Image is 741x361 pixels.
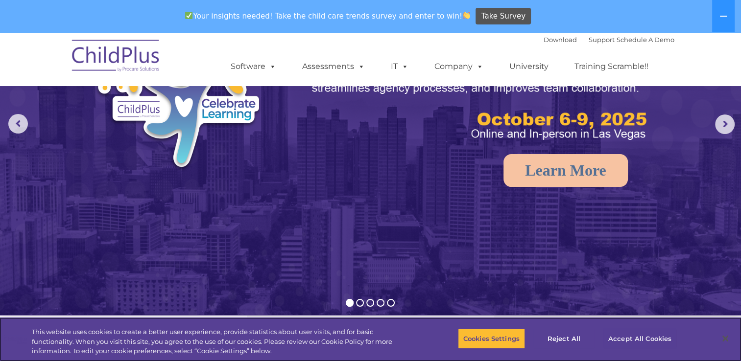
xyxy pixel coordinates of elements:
[458,328,525,349] button: Cookies Settings
[476,8,531,25] a: Take Survey
[503,154,628,187] a: Learn More
[381,57,418,76] a: IT
[603,328,677,349] button: Accept All Cookies
[565,57,658,76] a: Training Scramble!!
[185,12,192,19] img: ✅
[425,57,493,76] a: Company
[533,328,595,349] button: Reject All
[67,33,165,82] img: ChildPlus by Procare Solutions
[221,57,286,76] a: Software
[544,36,674,44] font: |
[292,57,375,76] a: Assessments
[136,105,178,112] span: Phone number
[463,12,470,19] img: 👏
[481,8,526,25] span: Take Survey
[500,57,558,76] a: University
[715,328,736,349] button: Close
[136,65,166,72] span: Last name
[589,36,615,44] a: Support
[32,327,407,356] div: This website uses cookies to create a better user experience, provide statistics about user visit...
[181,6,475,25] span: Your insights needed! Take the child care trends survey and enter to win!
[544,36,577,44] a: Download
[617,36,674,44] a: Schedule A Demo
